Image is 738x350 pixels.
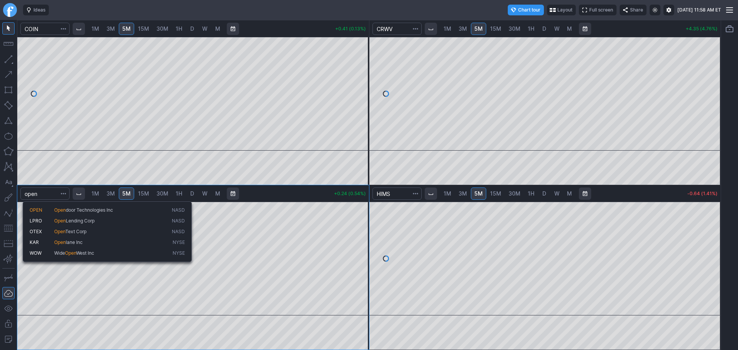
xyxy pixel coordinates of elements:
[2,253,15,265] button: Anchored VWAP
[106,25,115,32] span: 3M
[444,25,451,32] span: 1M
[410,187,421,200] button: Search
[459,190,467,197] span: 3M
[156,25,168,32] span: 30M
[103,187,118,200] a: 3M
[2,302,15,315] button: Hide drawings
[76,250,94,256] span: West Inc
[334,191,366,196] p: +0.24 (0.54%)
[490,190,501,197] span: 15M
[156,190,168,197] span: 30M
[172,187,186,200] a: 1H
[2,161,15,173] button: XABCD
[215,25,220,32] span: M
[487,187,505,200] a: 15M
[474,25,483,32] span: 5M
[471,23,486,35] a: 5M
[54,250,65,256] span: Wide
[211,23,224,35] a: M
[66,207,113,213] span: door Technologies Inc
[153,23,172,35] a: 30M
[23,5,49,15] button: Ideas
[567,190,572,197] span: M
[2,222,15,234] button: Fibonacci retracements
[3,3,17,17] a: Finviz.com
[73,187,85,200] button: Interval
[30,207,42,213] span: OPEN
[528,190,534,197] span: 1H
[528,25,534,32] span: 1H
[505,187,524,200] a: 30M
[176,25,182,32] span: 1H
[335,27,366,31] p: +0.41 (0.13%)
[563,23,576,35] a: M
[2,145,15,158] button: Polygon
[542,25,546,32] span: D
[172,218,185,224] span: NASD
[119,187,134,200] a: 5M
[663,5,674,15] button: Settings
[88,23,103,35] a: 1M
[54,229,65,234] span: Open
[455,187,470,200] a: 3M
[620,5,647,15] button: Share
[567,25,572,32] span: M
[211,187,224,200] a: M
[538,187,550,200] a: D
[30,250,42,256] span: WOW
[509,25,520,32] span: 30M
[440,23,455,35] a: 1M
[630,6,643,14] span: Share
[2,53,15,65] button: Line
[135,187,153,200] a: 15M
[199,23,211,35] a: W
[686,27,718,31] p: +4.35 (4.76%)
[58,23,69,35] button: Search
[650,5,660,15] button: Toggle light mode
[542,190,546,197] span: D
[425,23,437,35] button: Interval
[106,190,115,197] span: 3M
[153,187,172,200] a: 30M
[2,176,15,188] button: Text
[30,218,42,224] span: LPRO
[444,190,451,197] span: 1M
[190,190,194,197] span: D
[66,239,83,245] span: lane Inc
[2,99,15,111] button: Rotated rectangle
[202,25,208,32] span: W
[490,25,501,32] span: 15M
[579,23,591,35] button: Range
[186,23,198,35] a: D
[2,68,15,81] button: Arrow
[487,23,505,35] a: 15M
[30,229,42,234] span: OTEX
[677,6,721,14] span: [DATE] 11:58 AM ET
[186,187,198,200] a: D
[2,272,15,284] button: Drawing mode: Single
[172,23,186,35] a: 1H
[440,187,455,200] a: 1M
[66,218,95,224] span: Lending Corp
[58,187,69,200] button: Search
[579,5,617,15] button: Full screen
[524,187,538,200] a: 1H
[20,23,70,35] input: Search
[33,6,45,14] span: Ideas
[557,6,572,14] span: Layout
[455,23,470,35] a: 3M
[509,190,520,197] span: 30M
[2,114,15,127] button: Triangle
[410,23,421,35] button: Search
[2,333,15,345] button: Add note
[551,23,563,35] a: W
[2,287,15,299] button: Drawings Autosave: On
[91,190,99,197] span: 1M
[172,207,185,214] span: NASD
[91,25,99,32] span: 1M
[518,6,540,14] span: Chart tour
[172,229,185,235] span: NASD
[30,239,39,245] span: KAR
[65,229,86,234] span: Text Corp
[372,187,422,200] input: Search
